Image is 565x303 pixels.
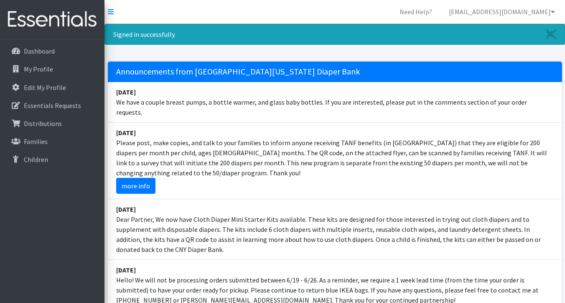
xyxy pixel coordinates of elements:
[116,88,136,96] strong: [DATE]
[108,123,562,199] li: Please post, make copies, and talk to your families to inform anyone receiving TANF benefits (in ...
[3,43,101,59] a: Dashboard
[3,97,101,114] a: Essentials Requests
[24,65,53,73] p: My Profile
[3,5,101,33] img: HumanEssentials
[24,119,62,128] p: Distributions
[3,61,101,77] a: My Profile
[116,266,136,274] strong: [DATE]
[3,151,101,168] a: Children
[104,24,565,45] div: Signed in successfully.
[108,82,562,123] li: We have a couple breast pumps, a bottle warmer, and glass baby bottles. If you are interested, pl...
[108,199,562,260] li: Dear Partner, We now have Cloth Diaper Mini Starter Kits available. These kits are designed for t...
[3,115,101,132] a: Distributions
[116,205,136,213] strong: [DATE]
[538,24,565,44] a: Close
[24,155,48,164] p: Children
[24,137,48,146] p: Families
[116,178,155,194] a: more info
[442,3,562,20] a: [EMAIL_ADDRESS][DOMAIN_NAME]
[3,79,101,96] a: Edit My Profile
[24,47,55,55] p: Dashboard
[393,3,439,20] a: Need Help?
[24,101,81,110] p: Essentials Requests
[24,83,66,92] p: Edit My Profile
[108,62,562,82] h5: Announcements from [GEOGRAPHIC_DATA][US_STATE] Diaper Bank
[116,128,136,137] strong: [DATE]
[3,133,101,150] a: Families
